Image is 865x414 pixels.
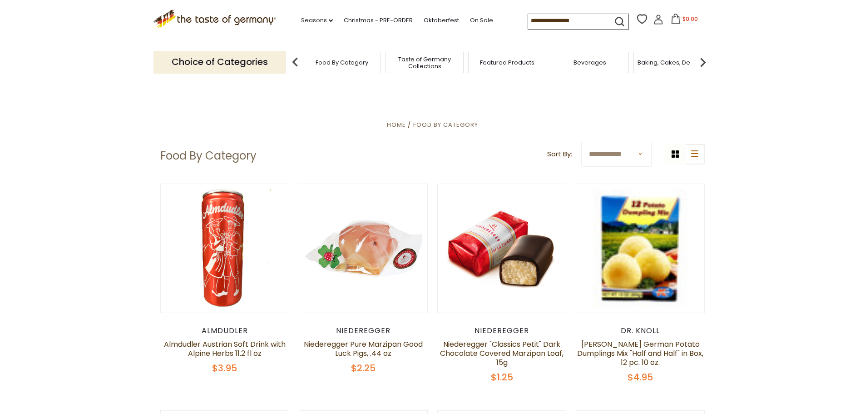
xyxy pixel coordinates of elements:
span: $4.95 [628,371,653,384]
div: Almdudler [160,326,290,335]
a: Seasons [301,15,333,25]
a: Featured Products [480,59,534,66]
span: $2.25 [351,362,376,374]
a: Baking, Cakes, Desserts [638,59,708,66]
a: Niederegger "Classics Petit" Dark Chocolate Covered Marzipan Loaf, 15g [440,339,563,368]
a: Home [387,120,406,129]
p: Choice of Categories [153,51,286,73]
img: next arrow [694,53,712,71]
div: Niederegger [437,326,567,335]
span: $1.25 [491,371,513,384]
img: Niederegger Pure Marzipan Good Luck Pigs, .44 oz [299,184,428,313]
div: Dr. Knoll [576,326,705,335]
a: Food By Category [413,120,478,129]
h1: Food By Category [160,149,257,163]
span: $0.00 [682,15,698,23]
a: Almdudler Austrian Soft Drink with Alpine Herbs 11.2 fl oz [164,339,286,359]
a: [PERSON_NAME] German Potato Dumplings Mix "Half and Half" in Box, 12 pc. 10 oz. [577,339,703,368]
img: Niederegger "Classics Petit" Dark Chocolate Covered Marzipan Loaf, 15g [438,201,566,296]
a: Food By Category [316,59,368,66]
img: Almdudler Austrian Soft Drink with Alpine Herbs 11.2 fl oz [161,184,289,313]
a: Oktoberfest [424,15,459,25]
img: previous arrow [286,53,304,71]
span: $3.95 [212,362,237,374]
img: Dr. Knoll German Potato Dumplings Mix "Half and Half" in Box, 12 pc. 10 oz. [576,184,705,313]
a: Beverages [573,59,606,66]
label: Sort By: [547,149,572,160]
button: $0.00 [665,14,704,27]
div: Niederegger [299,326,428,335]
a: Christmas - PRE-ORDER [344,15,413,25]
a: Niederegger Pure Marzipan Good Luck Pigs, .44 oz [304,339,423,359]
a: Taste of Germany Collections [388,56,461,70]
a: On Sale [470,15,493,25]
